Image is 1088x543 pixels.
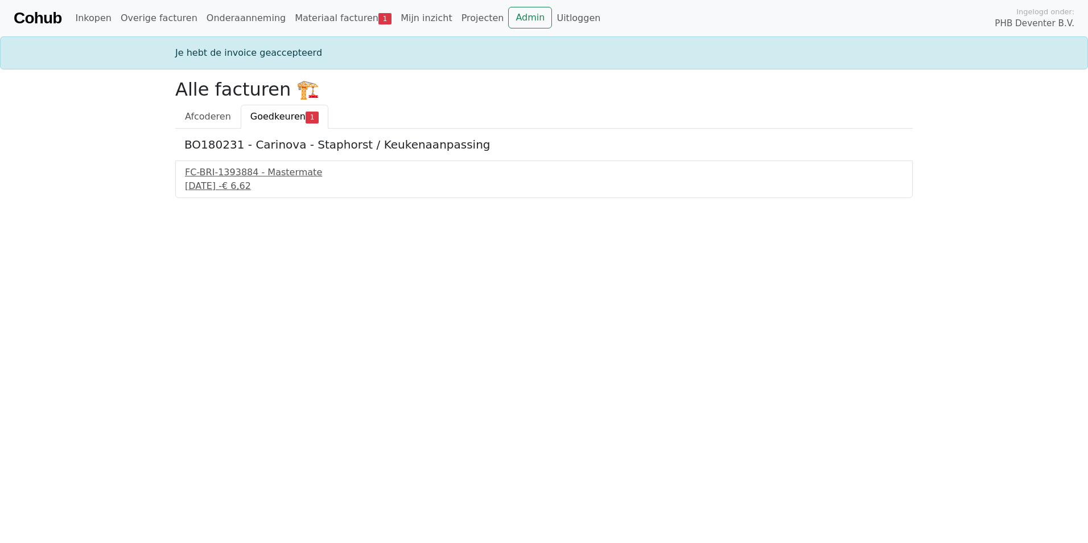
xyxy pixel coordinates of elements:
a: Materiaal facturen1 [290,7,396,30]
a: Mijn inzicht [396,7,457,30]
a: Admin [508,7,552,28]
span: 1 [378,13,391,24]
h2: Alle facturen 🏗️ [175,79,913,100]
span: 1 [306,112,319,123]
a: FC-BRI-1393884 - Mastermate[DATE] -€ 6,62 [185,166,903,193]
div: Je hebt de invoice geaccepteerd [168,46,920,60]
a: Cohub [14,5,61,32]
a: Overige facturen [116,7,202,30]
span: Goedkeuren [250,111,306,122]
span: Ingelogd onder: [1016,6,1074,17]
div: FC-BRI-1393884 - Mastermate [185,166,903,179]
span: Afcoderen [185,111,231,122]
span: PHB Deventer B.V. [995,17,1074,30]
span: € 6,62 [222,180,251,191]
div: [DATE] - [185,179,903,193]
a: Onderaanneming [202,7,290,30]
h5: BO180231 - Carinova - Staphorst / Keukenaanpassing [184,138,904,151]
a: Goedkeuren1 [241,105,328,129]
a: Uitloggen [552,7,605,30]
a: Inkopen [71,7,116,30]
a: Projecten [457,7,509,30]
a: Afcoderen [175,105,241,129]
